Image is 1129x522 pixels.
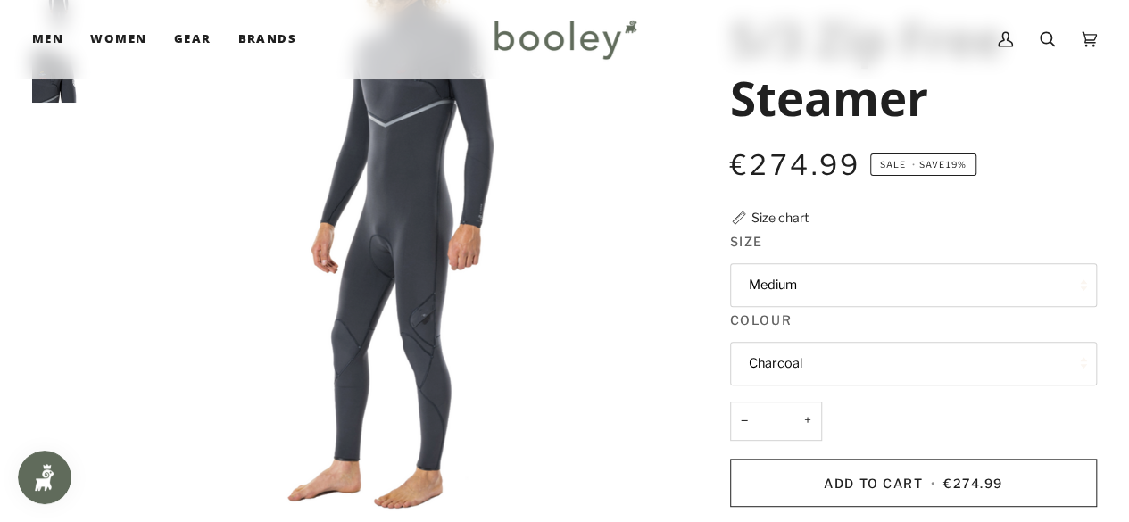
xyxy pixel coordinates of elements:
[730,263,1097,307] button: Medium
[32,30,63,48] span: Men
[927,476,940,491] span: •
[730,148,861,182] span: €274.99
[751,208,809,227] div: Size chart
[730,311,792,329] span: Colour
[18,451,71,504] iframe: Button to open loyalty program pop-up
[880,160,906,170] span: Sale
[730,232,763,251] span: Size
[943,476,1003,491] span: €274.99
[945,160,966,170] span: 19%
[730,402,759,442] button: −
[486,13,643,65] img: Booley
[793,402,822,442] button: +
[909,160,919,170] em: •
[730,342,1097,385] button: Charcoal
[174,30,212,48] span: Gear
[730,402,822,442] input: Quantity
[824,476,923,491] span: Add to Cart
[90,30,146,48] span: Women
[870,153,976,177] span: Save
[730,459,1097,507] button: Add to Cart • €274.99
[237,30,296,48] span: Brands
